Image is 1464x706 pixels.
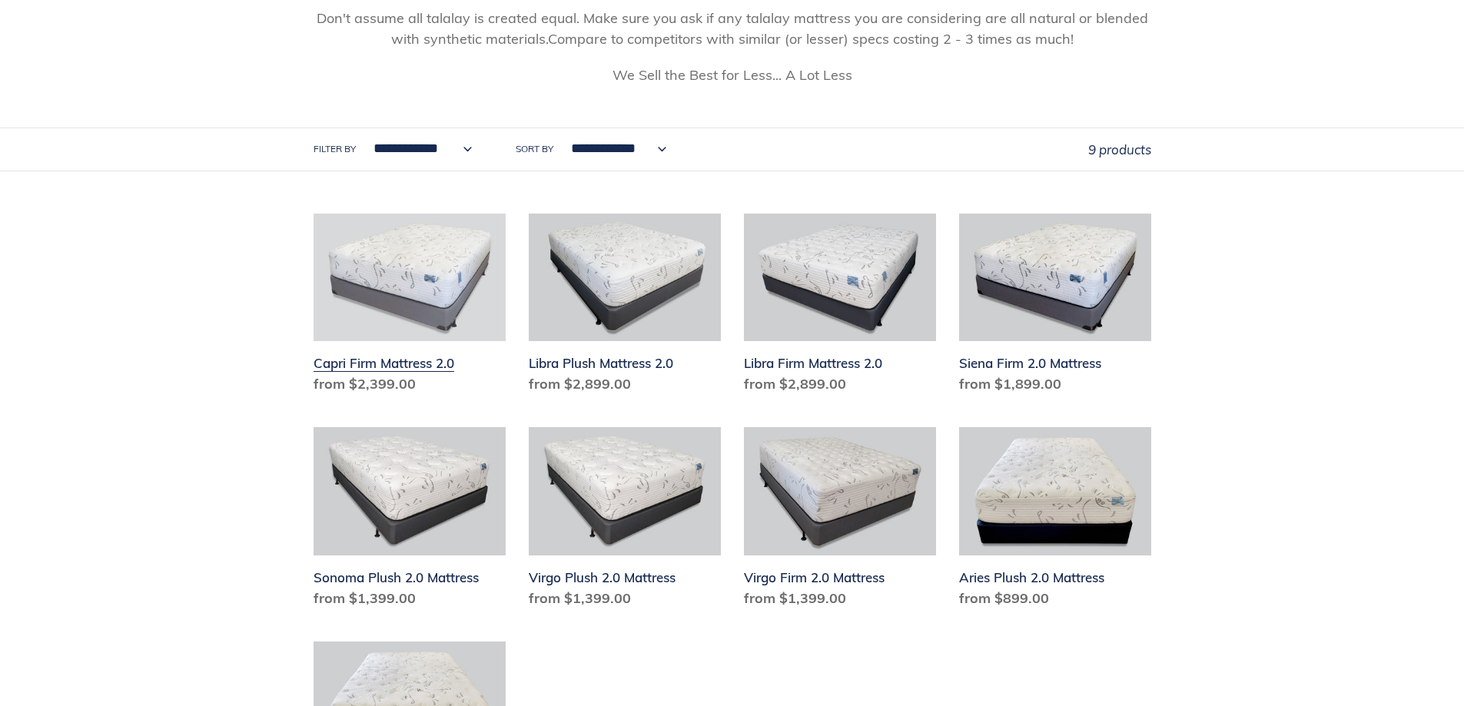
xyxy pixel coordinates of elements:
a: Virgo Plush 2.0 Mattress [529,427,721,615]
label: Sort by [516,142,553,156]
a: Libra Plush Mattress 2.0 [529,214,721,401]
a: Capri Firm Mattress 2.0 [314,214,506,401]
span: 9 products [1088,141,1151,157]
a: Siena Firm 2.0 Mattress [959,214,1151,401]
a: Sonoma Plush 2.0 Mattress [314,427,506,615]
label: Filter by [314,142,356,156]
span: We Sell the Best for Less... A Lot Less [612,66,852,84]
span: Compare to competitors with similar (or lesser) specs costing 2 - 3 times as much! [548,30,1074,48]
a: Aries Plush 2.0 Mattress [959,427,1151,615]
a: Libra Firm Mattress 2.0 [744,214,936,401]
span: Don't assume all talalay is created equal. Make sure you ask if any talalay mattress you are cons... [317,9,1148,48]
a: Virgo Firm 2.0 Mattress [744,427,936,615]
